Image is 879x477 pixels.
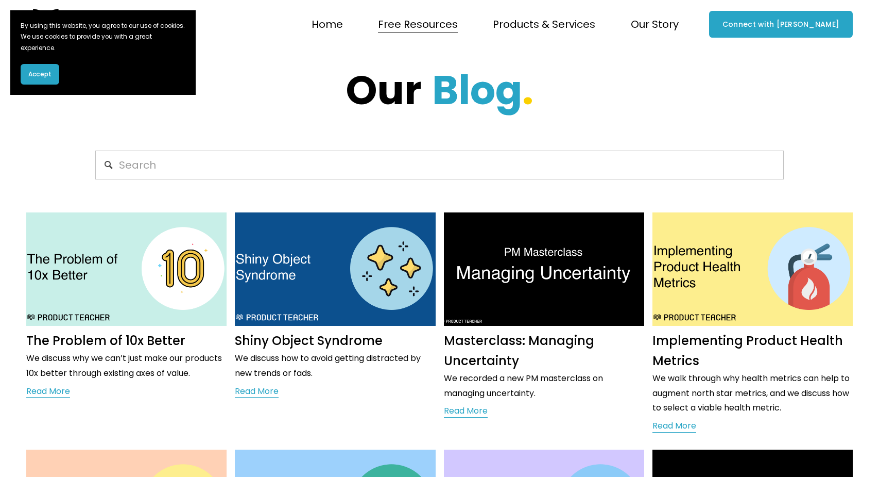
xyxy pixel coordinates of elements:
span: Accept [28,70,51,79]
a: folder dropdown [378,14,458,35]
span: Our Story [631,15,679,34]
button: Accept [21,64,59,85]
strong: Our [346,62,422,118]
a: Read More [444,404,488,419]
a: Read More [235,384,279,400]
a: Read More [652,419,696,434]
p: We discuss why we can’t just make our products 10x better through existing axes of value. [26,351,227,381]
img: Shiny Object Syndrome [234,212,436,326]
a: Shiny Object Syndrome [235,332,383,349]
a: folder dropdown [631,14,679,35]
p: We walk through why health metrics can help to augment north star metrics, and we discuss how to ... [652,371,853,416]
p: We recorded a new PM masterclass on managing uncertainty. [444,371,644,401]
img: Masterclass: Managing Uncertainty [443,212,645,326]
strong: . [522,62,533,118]
a: Read More [26,384,70,400]
p: We discuss how to avoid getting distracted by new trends or fads. [235,351,435,381]
section: Cookie banner [10,10,196,95]
a: The Problem of 10x Better [26,332,185,349]
p: By using this website, you agree to our use of cookies. We use cookies to provide you with a grea... [21,21,185,54]
a: Connect with [PERSON_NAME] [709,11,853,38]
strong: Blog [432,62,522,118]
img: Implementing Product Health Metrics [651,212,854,326]
a: folder dropdown [493,14,595,35]
input: Search [95,151,784,179]
span: Products & Services [493,15,595,34]
img: Product Teacher [26,9,152,40]
a: Home [312,14,343,35]
a: Masterclass: Managing Uncertainty [444,332,594,369]
img: The Problem of 10x Better [25,212,228,326]
a: Implementing Product Health Metrics [652,332,843,369]
span: Free Resources [378,15,458,34]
